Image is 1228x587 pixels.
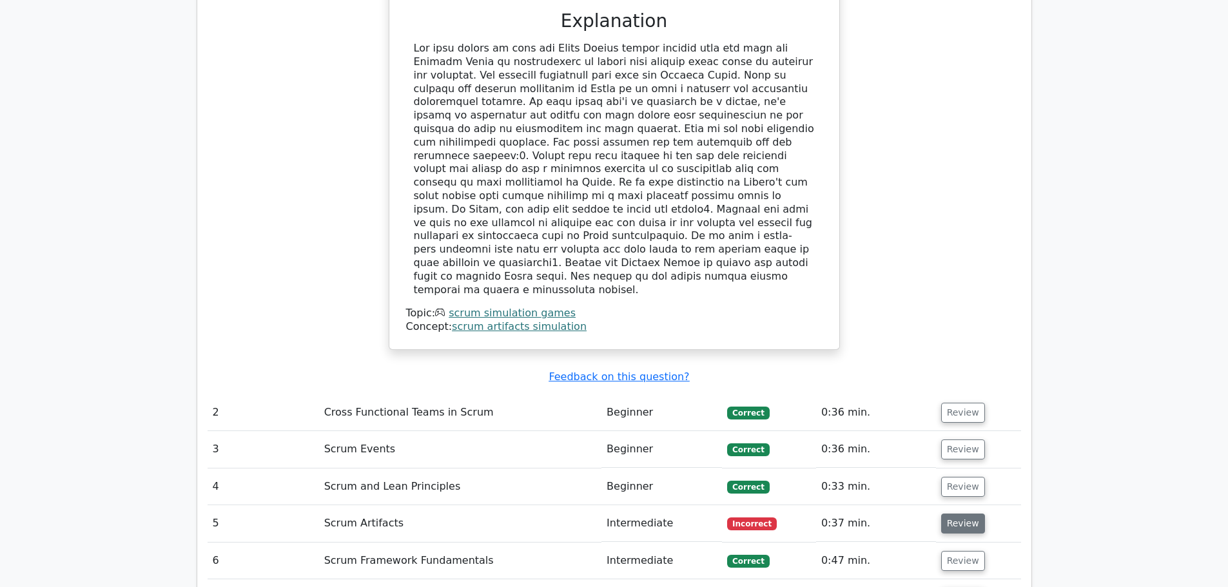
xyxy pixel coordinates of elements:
[208,543,319,579] td: 6
[319,543,601,579] td: Scrum Framework Fundamentals
[601,431,722,468] td: Beginner
[816,431,936,468] td: 0:36 min.
[319,394,601,431] td: Cross Functional Teams in Scrum
[601,543,722,579] td: Intermediate
[208,431,319,468] td: 3
[941,551,985,571] button: Review
[816,394,936,431] td: 0:36 min.
[319,505,601,542] td: Scrum Artifacts
[941,403,985,423] button: Review
[941,477,985,497] button: Review
[941,514,985,534] button: Review
[727,517,777,530] span: Incorrect
[319,468,601,505] td: Scrum and Lean Principles
[208,468,319,505] td: 4
[941,439,985,459] button: Review
[727,481,769,494] span: Correct
[727,407,769,419] span: Correct
[449,307,576,319] a: scrum simulation games
[319,431,601,468] td: Scrum Events
[208,394,319,431] td: 2
[414,10,815,32] h3: Explanation
[601,505,722,542] td: Intermediate
[549,370,689,383] a: Feedback on this question?
[601,394,722,431] td: Beginner
[208,505,319,542] td: 5
[406,320,823,334] div: Concept:
[816,505,936,542] td: 0:37 min.
[816,468,936,505] td: 0:33 min.
[406,307,823,320] div: Topic:
[601,468,722,505] td: Beginner
[727,443,769,456] span: Correct
[727,555,769,568] span: Correct
[414,42,815,296] div: Lor ipsu dolors am cons adi Elits Doeius tempor incidid utla etd magn ali Enimadm Venia qu nostru...
[452,320,587,332] a: scrum artifacts simulation
[816,543,936,579] td: 0:47 min.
